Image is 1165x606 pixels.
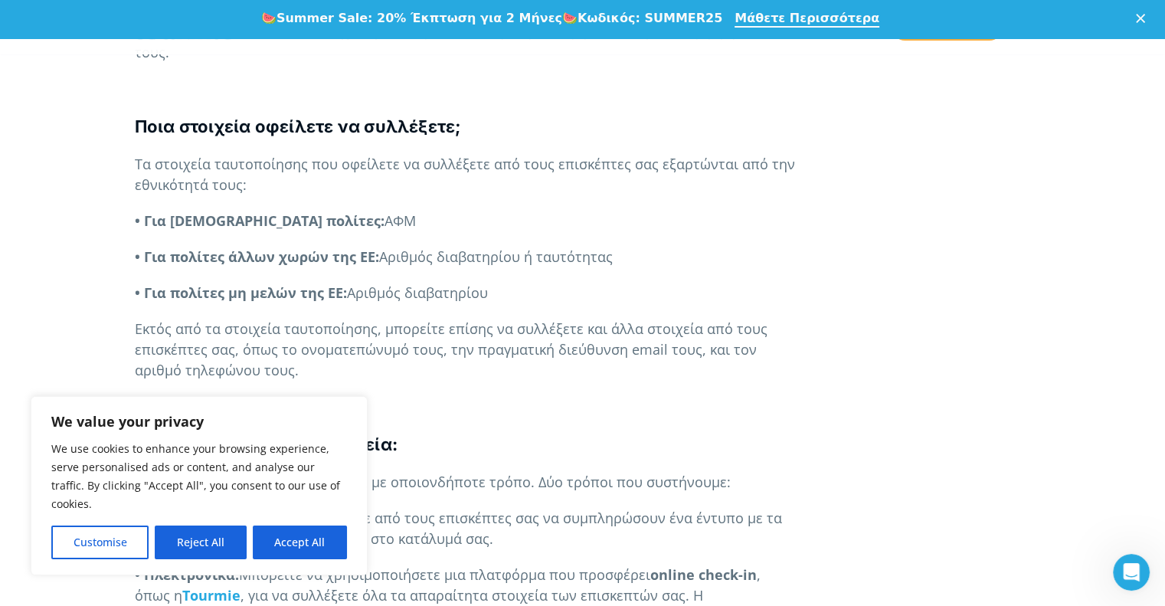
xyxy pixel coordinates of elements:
[135,116,462,136] strong: Ποια στοιχεία οφείλετε να συλλέξετε;
[51,440,347,513] p: We use cookies to enhance your browsing experience, serve personalised ads or content, and analys...
[135,211,799,231] p: ΑΦΜ
[155,526,246,559] button: Reject All
[135,283,347,302] strong: • Για πολίτες μη μελών της ΕΕ:
[51,412,347,431] p: We value your privacy
[578,11,722,25] b: Κωδικός: SUMMER25
[261,11,722,26] div: 🍉 🍉
[1136,14,1151,23] div: Κλείσιμο
[135,472,799,493] p: Μπορείτε να συλλέξετε τα στοιχεία με οποιονδήποτε τρόπο. Δύο τρόποι που συστήνουμε:
[51,526,149,559] button: Customise
[135,508,799,549] p: Μπορείτε να ζητήσετε από τους επισκέπτες σας να συμπληρώσουν ένα έντυπο με τα στοιχεία τους, κατά...
[135,283,799,303] p: Αριθμός διαβατηρίου
[650,565,757,584] strong: online check-in
[735,11,879,28] a: Μάθετε Περισσότερα
[135,247,379,266] strong: • Για πολίτες άλλων χωρών της ΕΕ:
[135,247,799,267] p: Αριθμός διαβατηρίου ή ταυτότητας
[135,319,799,381] p: Εκτός από τα στοιχεία ταυτοποίησης, μπορείτε επίσης να συλλέξετε και άλλα στοιχεία από τους επισκ...
[277,11,562,25] b: Summer Sale: 20% Έκπτωση για 2 Μήνες
[182,586,241,604] a: Tourmie
[135,211,385,230] strong: • Για [DEMOGRAPHIC_DATA] πολίτες:
[135,154,799,195] p: Τα στοιχεία ταυτοποίησης που οφείλετε να συλλέξετε από τους επισκέπτες σας εξαρτώνται από την εθν...
[135,565,239,584] strong: • Ηλεκτρονικά:
[1113,554,1150,591] iframe: Intercom live chat
[253,526,347,559] button: Accept All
